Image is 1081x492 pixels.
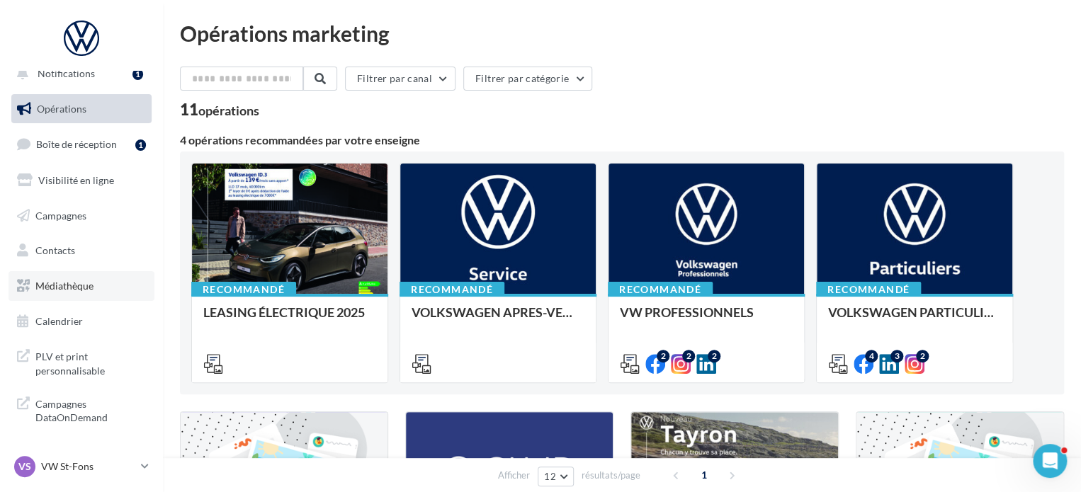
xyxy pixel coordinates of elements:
div: 4 opérations recommandées par votre enseigne [180,135,1064,146]
div: 2 [708,350,720,362]
span: 1 [693,464,715,486]
div: Recommandé [191,282,296,297]
button: 12 [538,467,574,486]
div: 11 [180,102,259,118]
div: Opérations marketing [180,23,1064,44]
span: Campagnes DataOnDemand [35,394,146,425]
a: Opérations [9,94,154,124]
a: Campagnes [9,201,154,231]
span: Médiathèque [35,280,94,292]
span: Visibilité en ligne [38,174,114,186]
a: PLV et print personnalisable [9,341,154,383]
div: Recommandé [816,282,921,297]
div: 2 [916,350,929,362]
div: VOLKSWAGEN PARTICULIER [828,305,1001,333]
span: PLV et print personnalisable [35,347,146,377]
a: VS VW St-Fons [11,453,152,480]
a: Médiathèque [9,271,154,301]
div: 1 [132,69,143,80]
button: Filtrer par canal [345,67,455,91]
div: 1 [135,139,146,151]
span: 12 [544,471,556,482]
a: Campagnes DataOnDemand [9,389,154,430]
div: Recommandé [400,282,504,297]
div: opérations [198,104,259,117]
a: Calendrier [9,307,154,336]
div: 4 [865,350,878,362]
a: Contacts [9,236,154,265]
span: Calendrier [35,315,83,327]
iframe: Intercom live chat [1033,444,1067,478]
a: Visibilité en ligne [9,166,154,195]
div: VOLKSWAGEN APRES-VENTE [412,305,584,333]
span: VS [18,459,31,474]
div: LEASING ÉLECTRIQUE 2025 [203,305,376,333]
p: VW St-Fons [41,459,135,474]
button: Notifications 1 [9,59,149,88]
span: Campagnes [35,209,86,221]
span: Opérations [37,103,86,115]
div: Recommandé [608,282,713,297]
span: Notifications [38,67,95,79]
div: VW PROFESSIONNELS [620,305,793,333]
a: Boîte de réception1 [9,129,154,159]
button: Filtrer par catégorie [463,67,592,91]
span: Afficher [498,469,530,482]
div: 3 [890,350,903,362]
span: Contacts [35,244,75,256]
span: résultats/page [582,469,640,482]
div: 2 [657,350,669,362]
div: 2 [682,350,695,362]
span: Boîte de réception [36,138,117,150]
